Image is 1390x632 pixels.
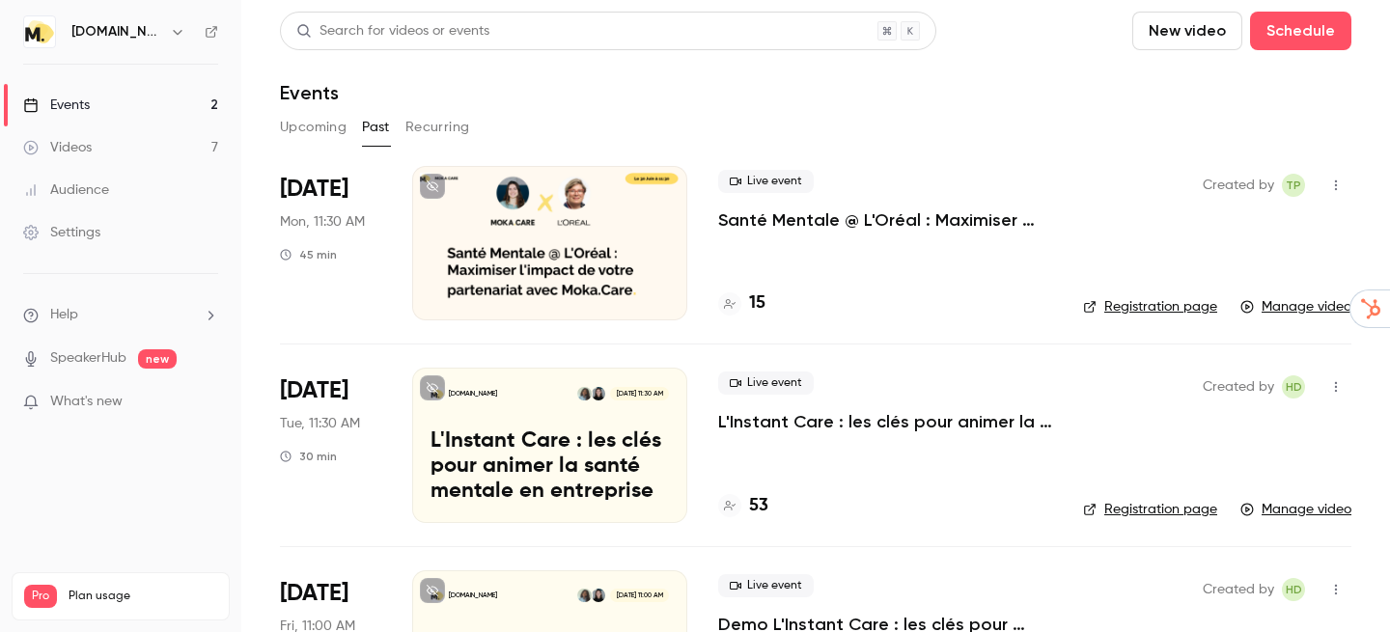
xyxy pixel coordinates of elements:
[1132,12,1242,50] button: New video
[24,16,55,47] img: moka.care
[280,368,381,522] div: Jun 24 Tue, 11:30 AM (Europe/Paris)
[1203,578,1274,601] span: Created by
[1282,174,1305,197] span: Theresa Pachmann
[23,138,92,157] div: Videos
[195,394,218,411] iframe: Noticeable Trigger
[280,414,360,433] span: Tue, 11:30 AM
[1286,375,1302,398] span: HD
[280,174,348,205] span: [DATE]
[1203,174,1274,197] span: Created by
[1240,500,1351,519] a: Manage video
[1083,500,1217,519] a: Registration page
[718,574,814,597] span: Live event
[296,21,489,41] div: Search for videos or events
[1286,174,1301,197] span: TP
[1203,375,1274,398] span: Created by
[749,493,768,519] h4: 53
[1240,297,1351,316] a: Manage video
[50,305,78,325] span: Help
[280,112,347,143] button: Upcoming
[50,392,123,412] span: What's new
[1282,578,1305,601] span: Héloïse Delecroix
[405,112,470,143] button: Recurring
[449,389,497,398] p: [DOMAIN_NAME]
[718,290,765,316] a: 15
[449,591,497,600] p: [DOMAIN_NAME]
[718,208,1052,232] a: Santé Mentale @ L'Oréal : Maximiser l'impact de votre partenariat avec [DOMAIN_NAME]
[362,112,390,143] button: Past
[592,589,605,602] img: Sophia Echkenazi
[718,410,1052,433] a: L'Instant Care : les clés pour animer la santé mentale en entreprise
[23,96,90,115] div: Events
[280,578,348,609] span: [DATE]
[610,589,668,602] span: [DATE] 11:00 AM
[280,166,381,320] div: Jun 30 Mon, 11:30 AM (Europe/Paris)
[1282,375,1305,398] span: Héloïse Delecroix
[749,290,765,316] h4: 15
[69,589,217,604] span: Plan usage
[1250,12,1351,50] button: Schedule
[610,387,668,400] span: [DATE] 11:30 AM
[431,429,669,504] p: L'Instant Care : les clés pour animer la santé mentale en entreprise
[718,371,814,395] span: Live event
[71,22,162,41] h6: [DOMAIN_NAME]
[1286,578,1302,601] span: HD
[577,387,591,400] img: Maeva Atanley
[280,449,337,464] div: 30 min
[280,375,348,406] span: [DATE]
[718,493,768,519] a: 53
[592,387,605,400] img: Sophia Echkenazi
[23,305,218,325] li: help-dropdown-opener
[280,247,337,262] div: 45 min
[718,170,814,193] span: Live event
[24,585,57,608] span: Pro
[50,348,126,369] a: SpeakerHub
[577,589,591,602] img: Maeva Atanley
[138,349,177,369] span: new
[1083,297,1217,316] a: Registration page
[280,81,339,104] h1: Events
[23,180,109,200] div: Audience
[412,368,687,522] a: L'Instant Care : les clés pour animer la santé mentale en entreprise[DOMAIN_NAME]Sophia Echkenazi...
[280,212,365,232] span: Mon, 11:30 AM
[23,223,100,242] div: Settings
